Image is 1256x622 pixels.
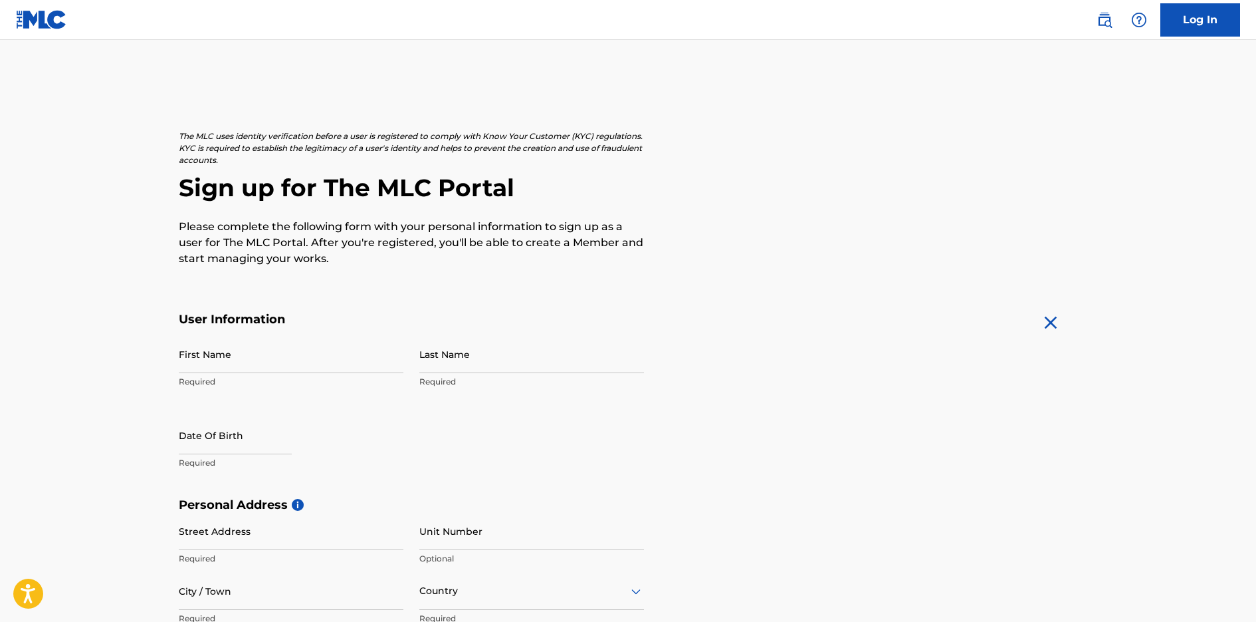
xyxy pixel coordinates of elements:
[179,173,1077,203] h2: Sign up for The MLC Portal
[1160,3,1240,37] a: Log In
[179,457,403,469] p: Required
[1131,12,1147,28] img: help
[179,312,644,327] h5: User Information
[179,219,644,267] p: Please complete the following form with your personal information to sign up as a user for The ML...
[179,130,644,166] p: The MLC uses identity verification before a user is registered to comply with Know Your Customer ...
[419,553,644,565] p: Optional
[179,376,403,388] p: Required
[292,499,304,511] span: i
[1097,12,1112,28] img: search
[419,376,644,388] p: Required
[1040,312,1061,333] img: close
[1091,7,1118,33] a: Public Search
[179,498,1077,513] h5: Personal Address
[16,10,67,29] img: MLC Logo
[1126,7,1152,33] div: Help
[179,553,403,565] p: Required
